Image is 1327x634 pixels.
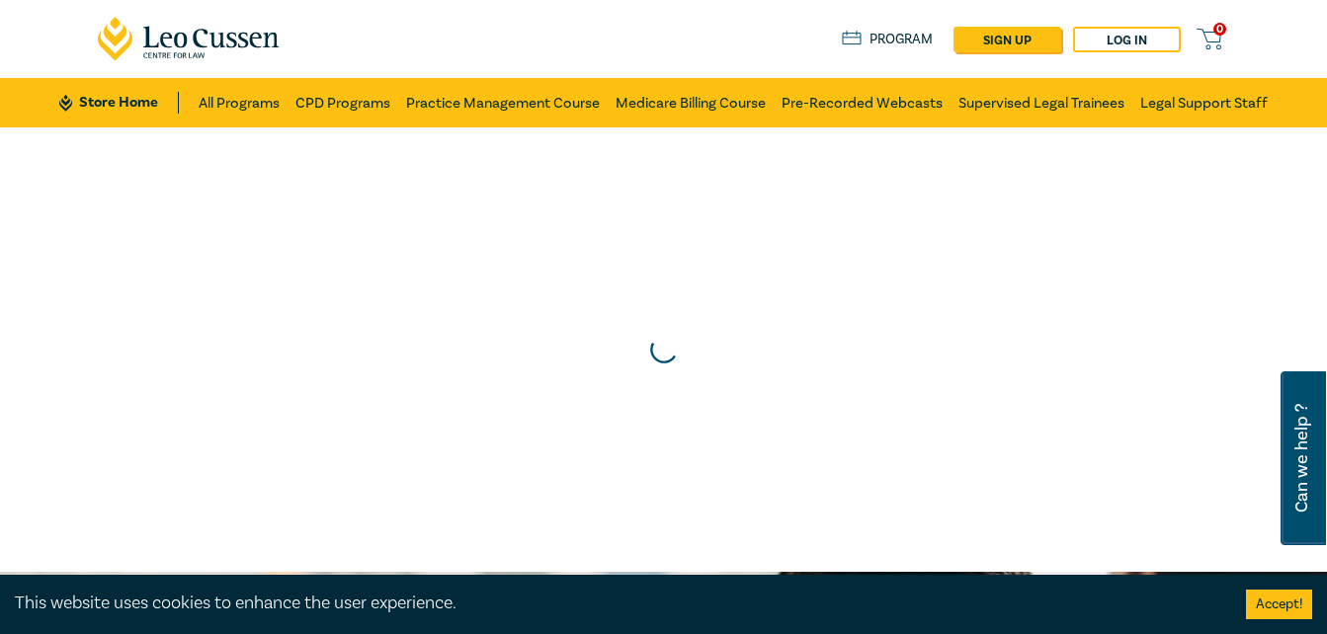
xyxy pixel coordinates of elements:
a: Supervised Legal Trainees [958,78,1124,127]
a: All Programs [199,78,280,127]
a: Legal Support Staff [1140,78,1268,127]
a: Pre-Recorded Webcasts [782,78,943,127]
a: Log in [1073,27,1181,52]
span: Can we help ? [1292,383,1311,533]
a: Program [842,29,934,50]
a: Practice Management Course [406,78,600,127]
div: This website uses cookies to enhance the user experience. [15,591,1216,616]
a: CPD Programs [295,78,390,127]
a: Medicare Billing Course [616,78,766,127]
span: 0 [1213,23,1226,36]
button: Accept cookies [1246,590,1312,619]
a: Store Home [59,92,179,114]
a: sign up [954,27,1061,52]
